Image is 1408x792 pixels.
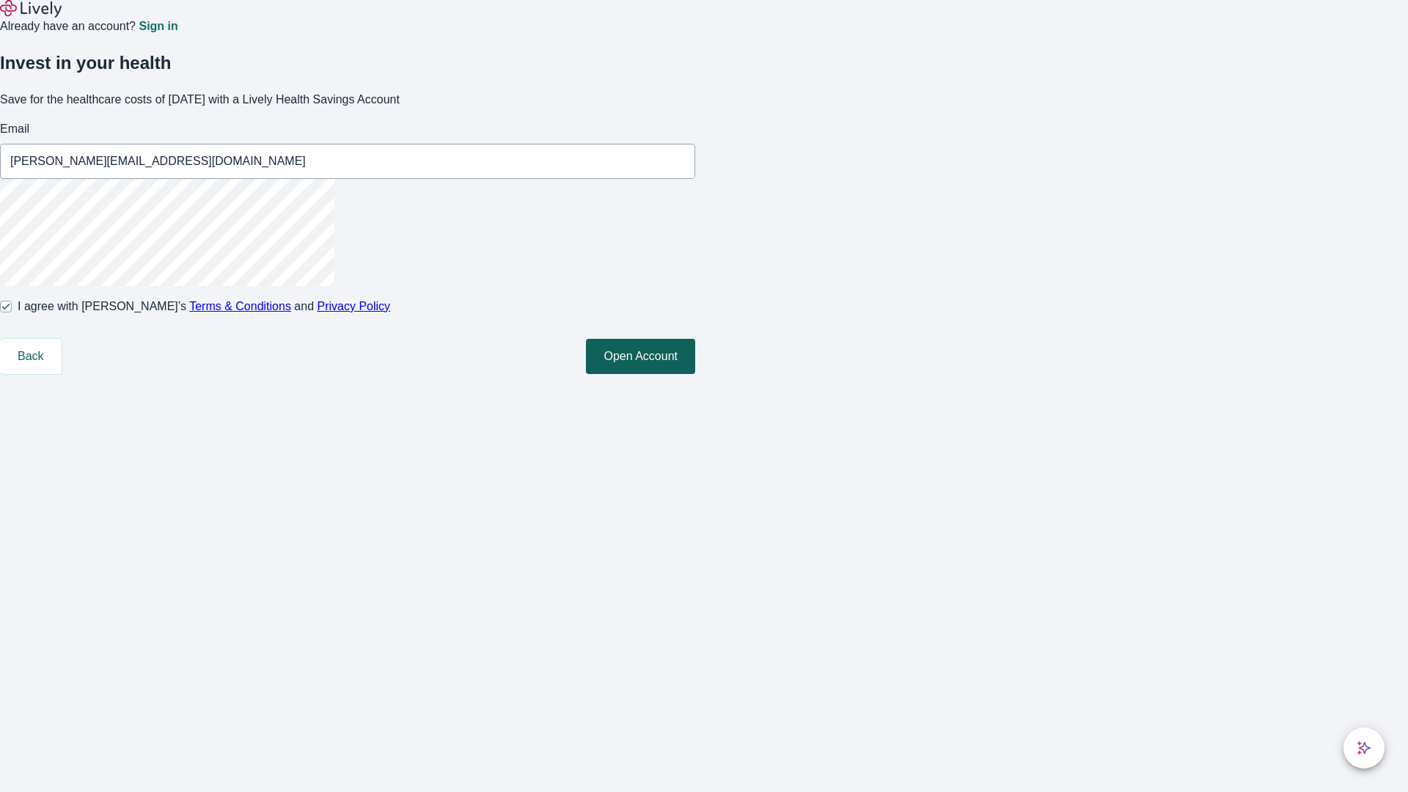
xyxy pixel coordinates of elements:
[18,298,390,315] span: I agree with [PERSON_NAME]’s and
[139,21,177,32] a: Sign in
[1343,727,1385,769] button: chat
[1357,741,1371,755] svg: Lively AI Assistant
[318,300,391,312] a: Privacy Policy
[586,339,695,374] button: Open Account
[189,300,291,312] a: Terms & Conditions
